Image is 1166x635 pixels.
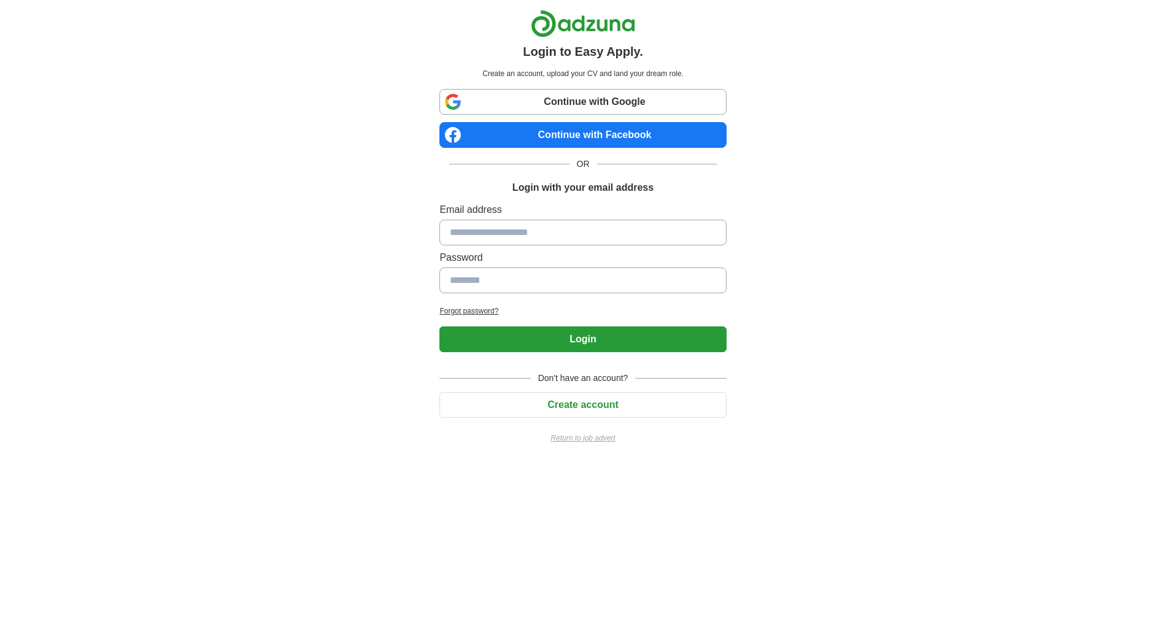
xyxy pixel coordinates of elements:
[569,158,597,171] span: OR
[439,250,726,265] label: Password
[531,10,635,37] img: Adzuna logo
[439,122,726,148] a: Continue with Facebook
[439,392,726,418] button: Create account
[439,399,726,410] a: Create account
[439,202,726,217] label: Email address
[439,433,726,444] a: Return to job advert
[439,89,726,115] a: Continue with Google
[439,306,726,317] a: Forgot password?
[531,372,636,385] span: Don't have an account?
[439,326,726,352] button: Login
[512,180,654,195] h1: Login with your email address
[442,68,724,79] p: Create an account, upload your CV and land your dream role.
[523,42,643,61] h1: Login to Easy Apply.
